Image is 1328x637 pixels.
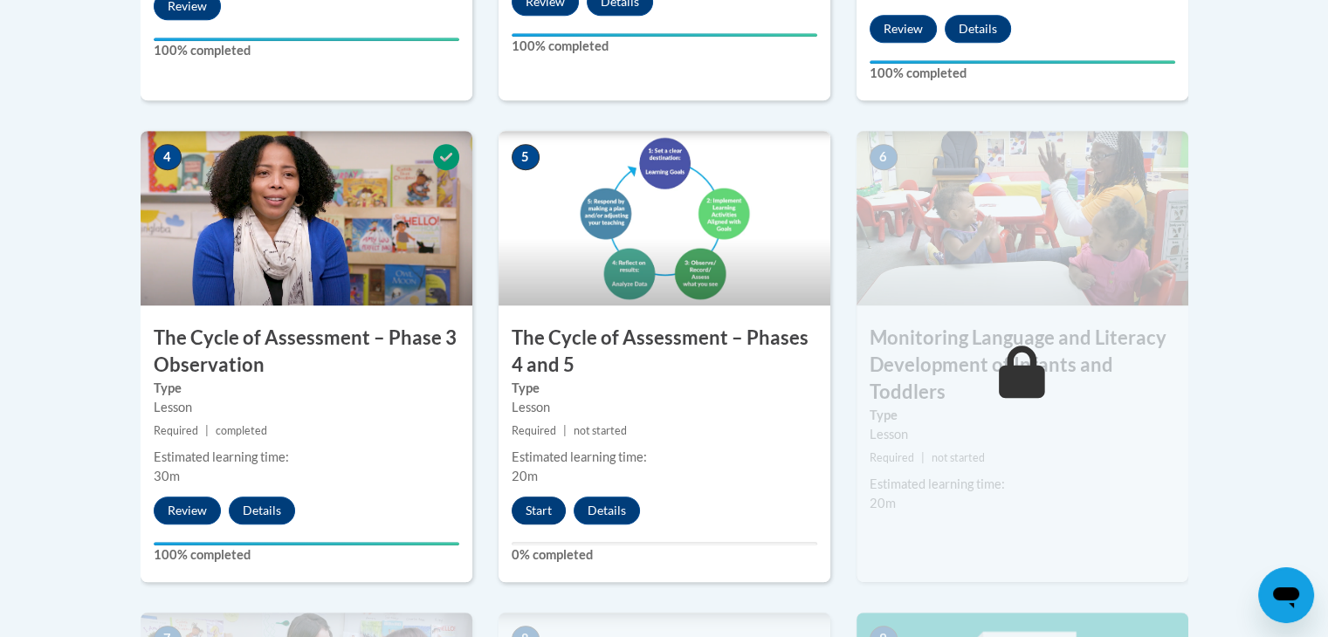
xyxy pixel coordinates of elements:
[154,379,459,398] label: Type
[1258,567,1314,623] iframe: Button to launch messaging window
[870,15,937,43] button: Review
[574,424,627,437] span: not started
[154,545,459,565] label: 100% completed
[512,33,817,37] div: Your progress
[921,451,925,464] span: |
[141,325,472,379] h3: The Cycle of Assessment – Phase 3 Observation
[512,448,817,467] div: Estimated learning time:
[932,451,985,464] span: not started
[870,60,1175,64] div: Your progress
[154,41,459,60] label: 100% completed
[574,497,640,524] button: Details
[945,15,1011,43] button: Details
[229,497,295,524] button: Details
[512,37,817,56] label: 100% completed
[512,545,817,565] label: 0% completed
[154,38,459,41] div: Your progress
[870,64,1175,83] label: 100% completed
[870,144,898,170] span: 6
[141,131,472,305] img: Course Image
[154,398,459,417] div: Lesson
[870,475,1175,494] div: Estimated learning time:
[512,469,538,483] span: 20m
[154,542,459,545] div: Your progress
[499,131,830,305] img: Course Image
[512,497,566,524] button: Start
[154,448,459,467] div: Estimated learning time:
[512,144,540,170] span: 5
[857,131,1188,305] img: Course Image
[154,144,182,170] span: 4
[870,406,1175,425] label: Type
[563,424,567,437] span: |
[870,496,896,510] span: 20m
[870,425,1175,444] div: Lesson
[205,424,209,437] span: |
[216,424,267,437] span: completed
[499,325,830,379] h3: The Cycle of Assessment – Phases 4 and 5
[870,451,914,464] span: Required
[154,424,198,437] span: Required
[512,379,817,398] label: Type
[154,497,221,524] button: Review
[512,424,556,437] span: Required
[154,469,180,483] span: 30m
[512,398,817,417] div: Lesson
[857,325,1188,405] h3: Monitoring Language and Literacy Development of Infants and Toddlers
